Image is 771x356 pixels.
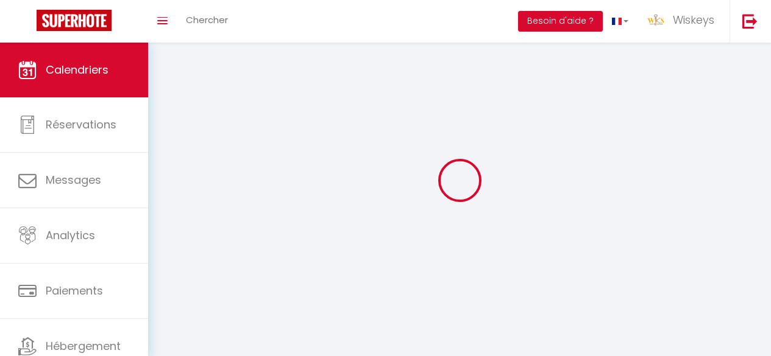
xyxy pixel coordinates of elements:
[46,117,116,132] span: Réservations
[647,11,665,29] img: ...
[673,12,714,27] span: Wiskeys
[46,338,121,354] span: Hébergement
[742,13,758,29] img: logout
[518,11,603,32] button: Besoin d'aide ?
[46,228,95,243] span: Analytics
[37,10,112,31] img: Super Booking
[46,172,101,187] span: Messages
[186,13,228,26] span: Chercher
[46,62,108,77] span: Calendriers
[46,283,103,298] span: Paiements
